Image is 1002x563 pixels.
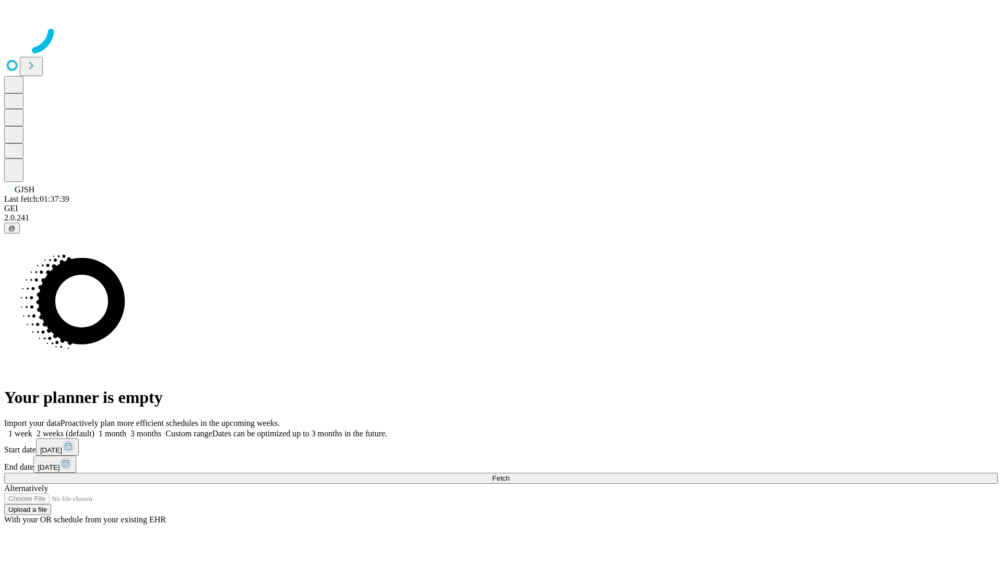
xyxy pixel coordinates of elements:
[8,224,16,232] span: @
[8,429,32,438] span: 1 week
[15,185,34,194] span: GJSH
[4,438,998,456] div: Start date
[4,473,998,484] button: Fetch
[36,438,79,456] button: [DATE]
[37,429,94,438] span: 2 weeks (default)
[38,463,59,471] span: [DATE]
[4,484,48,493] span: Alternatively
[40,446,62,454] span: [DATE]
[4,504,51,515] button: Upload a file
[492,474,509,482] span: Fetch
[4,204,998,213] div: GEI
[4,194,69,203] span: Last fetch: 01:37:39
[4,456,998,473] div: End date
[61,419,280,427] span: Proactively plan more efficient schedules in the upcoming weeks.
[4,388,998,407] h1: Your planner is empty
[4,419,61,427] span: Import your data
[33,456,76,473] button: [DATE]
[4,515,166,524] span: With your OR schedule from your existing EHR
[99,429,126,438] span: 1 month
[130,429,161,438] span: 3 months
[4,213,998,223] div: 2.0.241
[4,223,20,234] button: @
[165,429,212,438] span: Custom range
[212,429,387,438] span: Dates can be optimized up to 3 months in the future.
